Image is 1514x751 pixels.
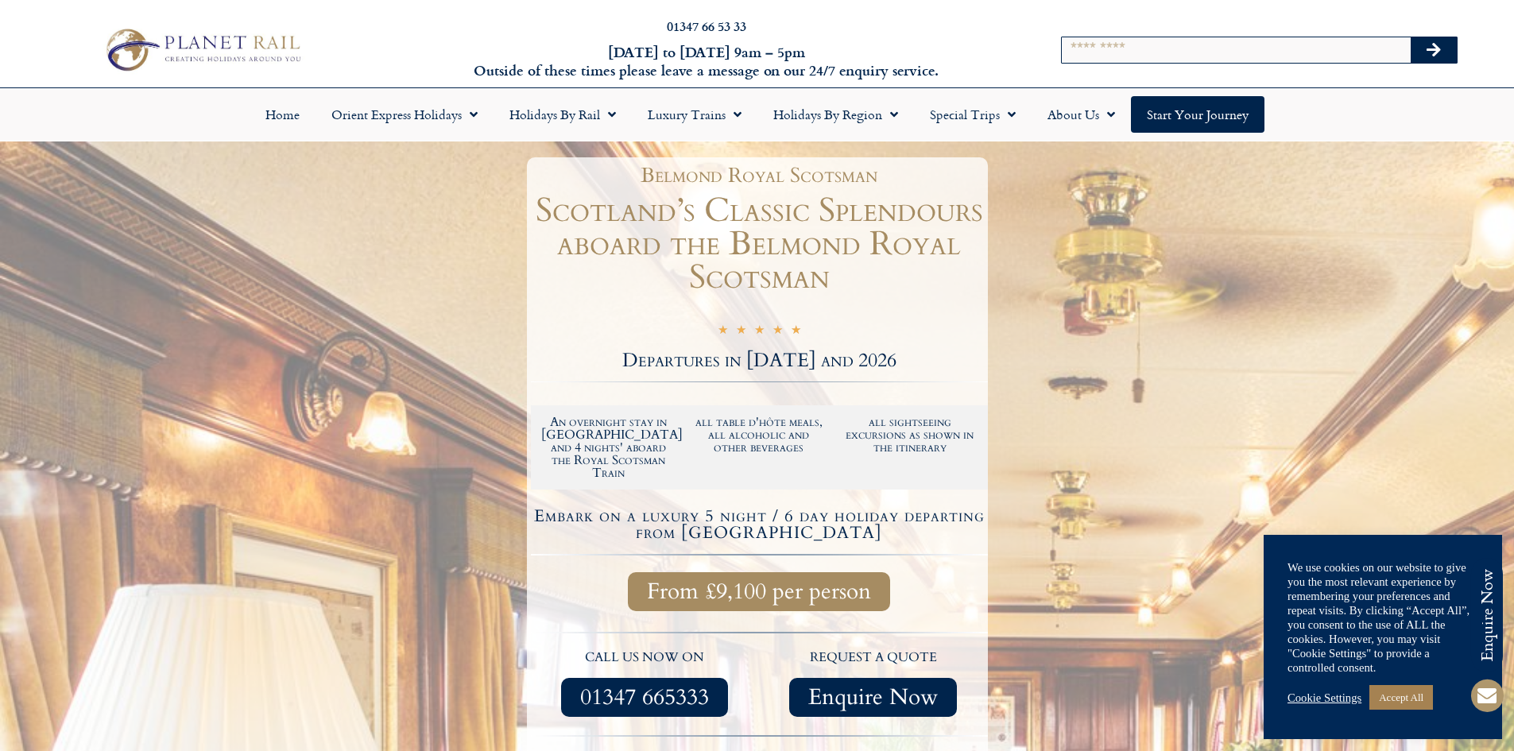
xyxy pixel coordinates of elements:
[772,323,783,341] i: ☆
[531,194,988,294] h1: Scotland’s Classic Splendours aboard the Belmond Royal Scotsman
[842,416,978,454] h2: all sightseeing excursions as shown in the itinerary
[1287,691,1361,705] a: Cookie Settings
[541,416,676,479] h2: An overnight stay in [GEOGRAPHIC_DATA] and 4 nights' aboard the Royal Scotsman Train
[632,96,757,133] a: Luxury Trains
[1131,96,1264,133] a: Start your Journey
[808,687,938,707] span: Enquire Now
[98,24,306,75] img: Planet Rail Train Holidays Logo
[494,96,632,133] a: Holidays by Rail
[539,165,980,186] h1: Belmond Royal Scotsman
[754,323,765,341] i: ☆
[718,320,801,341] div: 5/5
[1287,560,1478,675] div: We use cookies on our website to give you the most relevant experience by remembering your prefer...
[691,416,827,454] h2: all table d'hôte meals, all alcoholic and other beverages
[647,582,871,602] span: From £9,100 per person
[914,96,1032,133] a: Special Trips
[736,323,746,341] i: ☆
[539,648,752,668] p: call us now on
[757,96,914,133] a: Holidays by Region
[408,43,1005,80] h6: [DATE] to [DATE] 9am – 5pm Outside of these times please leave a message on our 24/7 enquiry serv...
[667,17,746,35] a: 01347 66 53 33
[1369,685,1433,710] a: Accept All
[718,323,728,341] i: ☆
[580,687,709,707] span: 01347 665333
[1032,96,1131,133] a: About Us
[767,648,980,668] p: request a quote
[1411,37,1457,63] button: Search
[533,508,985,541] h4: Embark on a luxury 5 night / 6 day holiday departing from [GEOGRAPHIC_DATA]
[316,96,494,133] a: Orient Express Holidays
[561,678,728,717] a: 01347 665333
[531,351,988,370] h2: Departures in [DATE] and 2026
[791,323,801,341] i: ☆
[789,678,957,717] a: Enquire Now
[250,96,316,133] a: Home
[628,572,890,611] a: From £9,100 per person
[8,96,1506,133] nav: Menu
